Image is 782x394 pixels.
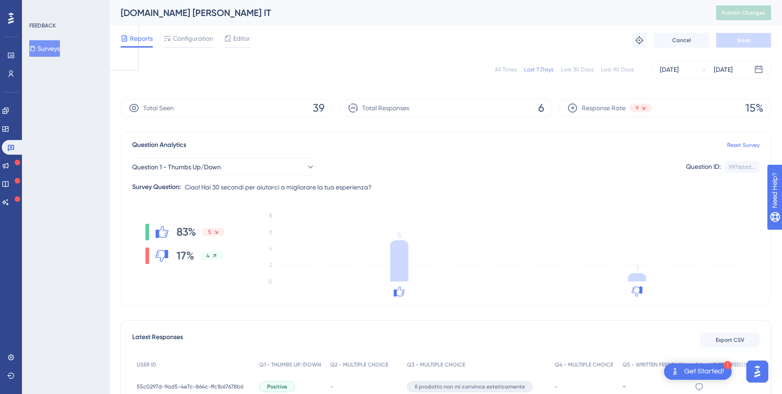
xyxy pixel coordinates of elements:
[268,278,272,285] tspan: 0
[660,64,679,75] div: [DATE]
[684,367,724,377] div: Get Started!
[664,363,732,380] div: Open Get Started! checklist, remaining modules: 1
[744,358,771,385] iframe: UserGuiding AI Assistant Launcher
[407,361,465,368] span: Q3 - MULTIPLE CHOICE
[137,361,156,368] span: USER ID
[267,383,287,390] span: Positive
[177,225,196,239] span: 83%
[132,140,186,151] span: Question Analytics
[714,64,733,75] div: [DATE]
[208,228,211,236] span: 5
[700,333,760,347] button: Export CSV
[728,163,755,171] div: 1f976dad...
[695,361,758,368] span: Q6 - WRITTEN FEEDBACK
[745,101,763,115] span: 15%
[538,101,544,115] span: 6
[686,161,721,173] div: Question ID:
[206,252,209,259] span: 4
[269,229,272,235] tspan: 6
[177,248,194,263] span: 17%
[21,2,57,13] span: Need Help?
[716,336,745,344] span: Export CSV
[636,104,638,112] span: 9
[132,182,181,193] div: Survey Question:
[185,182,372,193] span: Ciao! Hai 30 secondi per aiutarci a migliorare la tua esperienza?
[313,101,325,115] span: 39
[132,162,221,173] span: Question 1 - Thumbs Up/Down
[555,383,557,390] span: -
[636,264,638,273] tspan: 1
[670,366,680,377] img: launcher-image-alternative-text
[622,382,686,391] div: -
[173,33,213,44] span: Configuration
[397,231,402,240] tspan: 5
[601,66,634,73] div: Last 90 Days
[723,361,732,369] div: 1
[582,103,626,113] span: Response Rate
[737,37,750,44] span: Save
[29,22,56,29] div: FEEDBACK
[672,37,691,44] span: Cancel
[130,33,153,44] span: Reports
[716,33,771,48] button: Save
[362,103,409,113] span: Total Responses
[722,9,766,16] span: Publish Changes
[561,66,594,73] div: Last 30 Days
[330,383,333,390] span: -
[132,332,183,348] span: Latest Responses
[727,141,760,149] a: Reset Survey
[269,245,272,252] tspan: 4
[29,40,60,57] button: Surveys
[233,33,250,44] span: Editor
[132,158,315,176] button: Question 1 - Thumbs Up/Down
[716,5,771,20] button: Publish Changes
[555,361,613,368] span: Q4 - MULTIPLE CHOICE
[143,103,174,113] span: Total Seen
[415,383,525,390] span: Il prodotto non mi convince esteticamente
[269,212,272,219] tspan: 8
[495,66,517,73] div: All Times
[654,33,709,48] button: Cancel
[524,66,553,73] div: Last 7 Days
[121,6,693,19] div: [DOMAIN_NAME] [PERSON_NAME] IT
[269,262,272,268] tspan: 2
[622,361,686,368] span: Q5 - WRITTEN FEEDBACK
[137,383,243,390] span: 55c0297d-9ad5-4e7c-864c-ffc1b67678b6
[330,361,388,368] span: Q2 - MULTIPLE CHOICE
[259,361,321,368] span: Q1 - THUMBS UP/DOWN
